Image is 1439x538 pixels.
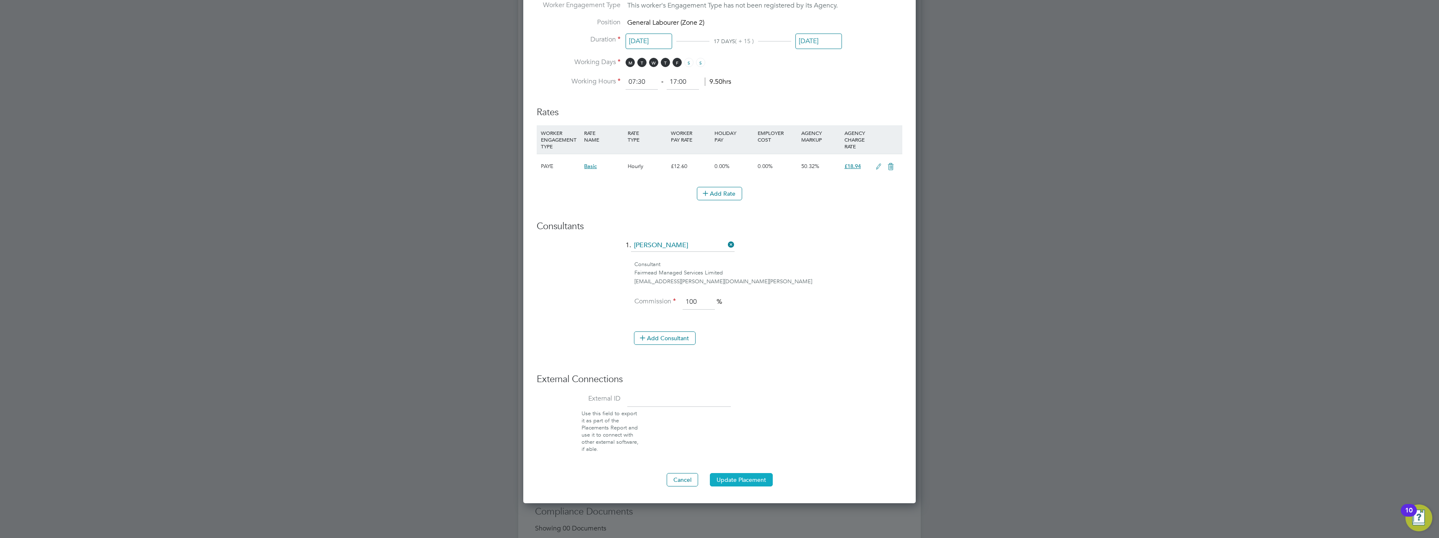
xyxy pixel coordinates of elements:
[1405,504,1432,531] button: Open Resource Center, 10 new notifications
[627,18,704,27] span: General Labourer (Zone 2)
[710,473,773,486] button: Update Placement
[799,125,842,147] div: AGENCY MARKUP
[537,239,902,260] li: 1.
[696,58,705,67] span: S
[795,34,842,49] input: Select one
[537,58,621,67] label: Working Days
[669,125,712,147] div: WORKER PAY RATE
[582,125,625,147] div: RATE NAME
[844,163,861,170] span: £18.94
[1405,510,1413,521] div: 10
[582,410,639,452] span: Use this field to export it as part of the Placements Report and use it to connect with other ext...
[537,35,621,44] label: Duration
[634,331,696,345] button: Add Consultant
[626,125,669,147] div: RATE TYPE
[626,154,669,178] div: Hourly
[537,394,621,403] label: External ID
[660,78,665,86] span: ‐
[634,269,902,277] div: Fairmead Managed Services Limited
[584,163,597,170] span: Basic
[537,77,621,86] label: Working Hours
[627,1,838,10] span: This worker's Engagement Type has not been registered by its Agency.
[537,373,902,385] h3: External Connections
[537,18,621,27] label: Position
[758,163,773,170] span: 0.00%
[649,58,658,67] span: W
[667,75,699,90] input: 17:00
[634,297,676,306] label: Commission
[801,163,819,170] span: 50.32%
[673,58,682,67] span: F
[661,58,670,67] span: T
[669,154,712,178] div: £12.60
[626,34,672,49] input: Select one
[626,75,658,90] input: 08:00
[539,154,582,178] div: PAYE
[735,37,754,45] span: ( + 15 )
[537,98,902,119] h3: Rates
[637,58,647,67] span: T
[537,1,621,10] label: Worker Engagement Type
[634,277,902,286] div: [EMAIL_ADDRESS][PERSON_NAME][DOMAIN_NAME][PERSON_NAME]
[697,187,742,200] button: Add Rate
[626,58,635,67] span: M
[714,38,735,45] span: 17 DAYS
[684,58,694,67] span: S
[705,78,731,86] span: 9.50hrs
[634,260,902,269] div: Consultant
[631,239,735,252] input: Search for...
[842,125,871,154] div: AGENCY CHARGE RATE
[712,125,756,147] div: HOLIDAY PAY
[717,297,722,306] span: %
[714,163,730,170] span: 0.00%
[667,473,698,486] button: Cancel
[756,125,799,147] div: EMPLOYER COST
[537,220,902,233] h3: Consultants
[539,125,582,154] div: WORKER ENGAGEMENT TYPE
